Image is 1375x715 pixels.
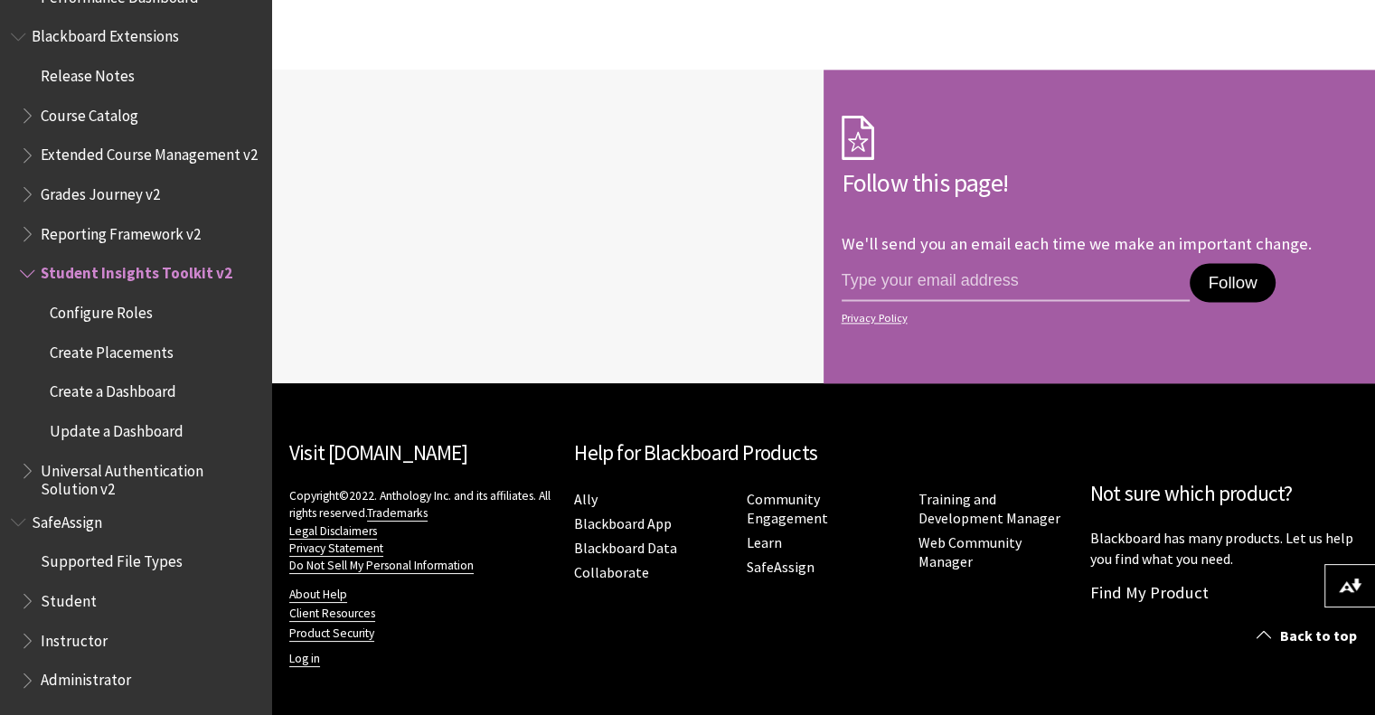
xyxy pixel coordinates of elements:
[289,626,374,642] a: Product Security
[367,505,428,522] a: Trademarks
[289,651,320,667] a: Log in
[50,297,153,322] span: Configure Roles
[11,507,260,695] nav: Book outline for Blackboard SafeAssign
[746,558,814,577] a: SafeAssign
[1090,478,1357,510] h2: Not sure which product?
[32,507,102,532] span: SafeAssign
[289,523,377,540] a: Legal Disclaimers
[289,587,347,603] a: About Help
[1190,263,1275,303] button: Follow
[289,606,375,622] a: Client Resources
[918,490,1060,528] a: Training and Development Manager
[41,547,183,571] span: Supported File Types
[41,100,138,125] span: Course Catalog
[746,490,827,528] a: Community Engagement
[289,558,474,574] a: Do Not Sell My Personal Information
[842,233,1312,254] p: We'll send you an email each time we make an important change.
[41,586,97,610] span: Student
[1090,528,1357,569] p: Blackboard has many products. Let us help you find what you need.
[574,490,598,509] a: Ally
[842,115,874,160] img: Subscription Icon
[918,533,1022,571] a: Web Community Manager
[50,416,184,440] span: Update a Dashboard
[50,337,174,362] span: Create Placements
[41,259,232,283] span: Student Insights Toolkit v2
[41,61,135,85] span: Release Notes
[41,140,258,165] span: Extended Course Management v2
[842,263,1191,301] input: email address
[41,665,131,690] span: Administrator
[11,22,260,498] nav: Book outline for Blackboard Extensions
[41,626,108,650] span: Instructor
[1090,582,1209,603] a: Find My Product
[289,541,383,557] a: Privacy Statement
[574,563,649,582] a: Collaborate
[1243,619,1375,653] a: Back to top
[289,487,556,573] p: Copyright©2022. Anthology Inc. and its affiliates. All rights reserved.
[574,437,1072,469] h2: Help for Blackboard Products
[32,22,179,46] span: Blackboard Extensions
[41,219,201,243] span: Reporting Framework v2
[289,439,467,466] a: Visit [DOMAIN_NAME]
[574,514,672,533] a: Blackboard App
[50,377,176,401] span: Create a Dashboard
[746,533,781,552] a: Learn
[574,539,677,558] a: Blackboard Data
[41,179,160,203] span: Grades Journey v2
[41,456,259,498] span: Universal Authentication Solution v2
